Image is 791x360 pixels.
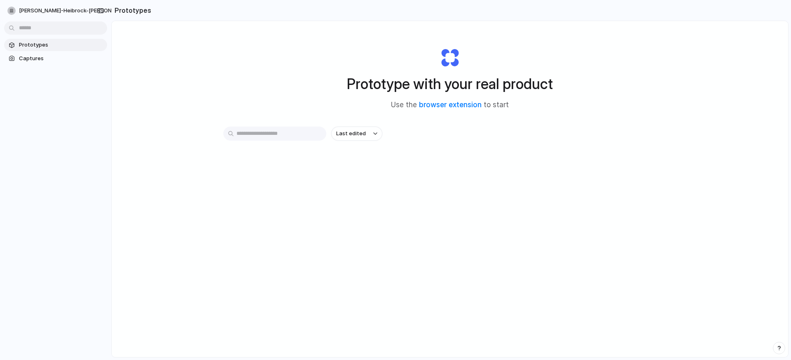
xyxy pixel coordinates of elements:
span: [PERSON_NAME]-heibrock-[PERSON_NAME] [19,7,131,15]
a: Captures [4,52,107,65]
h2: Prototypes [111,5,151,15]
button: [PERSON_NAME]-heibrock-[PERSON_NAME] [4,4,143,17]
span: Use the to start [391,100,509,111]
span: Prototypes [19,41,104,49]
button: Last edited [331,127,382,141]
span: Captures [19,54,104,63]
span: Last edited [336,129,366,138]
a: browser extension [419,101,482,109]
h1: Prototype with your real product [347,73,553,95]
a: Prototypes [4,39,107,51]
